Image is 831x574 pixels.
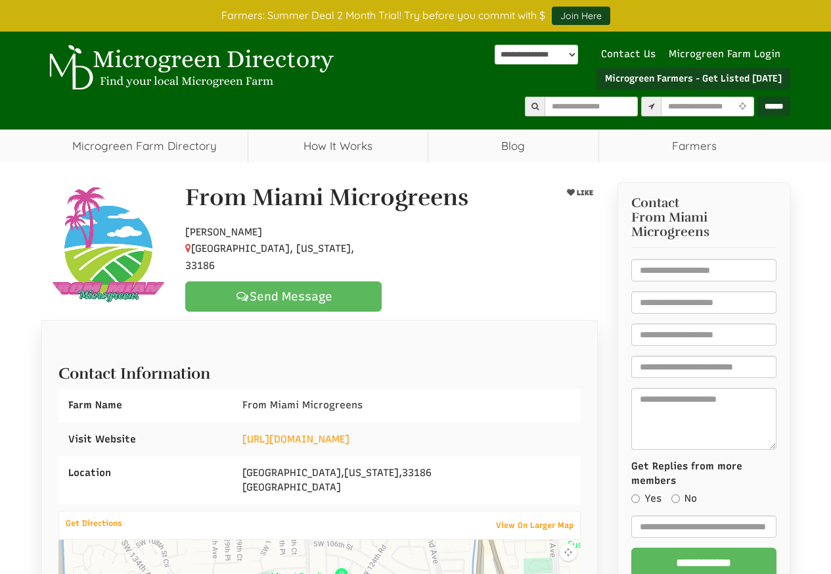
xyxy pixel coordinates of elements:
[41,45,337,91] img: Microgreen Directory
[242,399,363,411] span: From Miami Microgreens
[631,494,640,503] input: Yes
[489,516,580,535] a: View On Larger Map
[599,130,790,162] span: Farmers
[402,467,432,479] span: 33186
[59,515,129,531] a: Get Directions
[575,189,593,197] span: LIKE
[185,243,354,272] span: [GEOGRAPHIC_DATA], [US_STATE], 33186
[242,433,349,445] a: [URL][DOMAIN_NAME]
[736,103,750,111] i: Use Current Location
[595,48,662,60] a: Contact Us
[631,492,662,506] label: Yes
[58,358,581,382] h2: Contact Information
[596,68,790,90] a: Microgreen Farmers - Get Listed [DATE]
[185,185,468,211] h1: From Miami Microgreens
[562,185,598,201] button: LIKE
[631,460,776,488] label: Get Replies from more members
[495,45,578,64] div: Powered by
[552,7,610,25] a: Join Here
[428,130,598,162] a: Blog
[631,196,776,239] h3: Contact
[671,492,697,506] label: No
[495,45,578,64] select: Language Translate Widget
[58,423,233,456] div: Visit Website
[41,320,598,321] ul: Profile Tabs
[32,7,800,25] div: Farmers: Summer Deal 2 Month Trial! Try before you commit with $
[58,456,233,490] div: Location
[41,130,248,162] a: Microgreen Farm Directory
[185,226,262,238] span: [PERSON_NAME]
[344,467,399,479] span: [US_STATE]
[242,467,341,479] span: [GEOGRAPHIC_DATA]
[671,494,680,503] input: No
[58,389,233,422] div: Farm Name
[233,456,581,504] div: , , [GEOGRAPHIC_DATA]
[669,48,787,60] a: Microgreen Farm Login
[185,281,382,312] a: Send Message
[248,130,428,162] a: How It Works
[43,182,174,314] img: Contact From Miami Microgreens
[560,544,577,561] button: Map camera controls
[631,210,776,239] span: From Miami Microgreens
